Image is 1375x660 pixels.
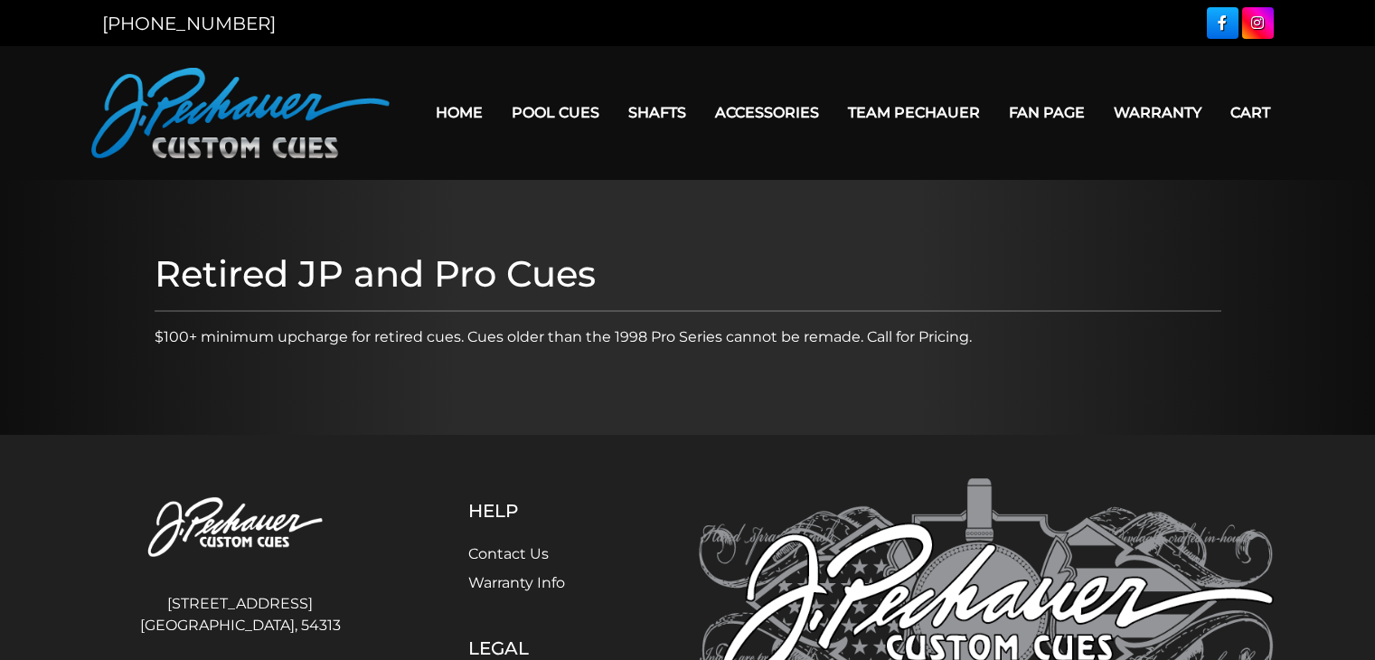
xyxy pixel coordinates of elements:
a: Warranty [1099,90,1216,136]
a: Shafts [614,90,701,136]
p: $100+ minimum upcharge for retired cues. Cues older than the 1998 Pro Series cannot be remade. Ca... [155,326,1221,348]
address: [STREET_ADDRESS] [GEOGRAPHIC_DATA], 54313 [102,586,379,644]
a: Home [421,90,497,136]
a: Accessories [701,90,833,136]
a: Warranty Info [468,574,565,591]
a: Pool Cues [497,90,614,136]
a: Cart [1216,90,1285,136]
a: Contact Us [468,545,549,562]
a: Team Pechauer [833,90,994,136]
img: Pechauer Custom Cues [91,68,390,158]
h5: Legal [468,637,608,659]
h1: Retired JP and Pro Cues [155,252,1221,296]
a: Fan Page [994,90,1099,136]
h5: Help [468,500,608,522]
img: Pechauer Custom Cues [102,478,379,579]
a: [PHONE_NUMBER] [102,13,276,34]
